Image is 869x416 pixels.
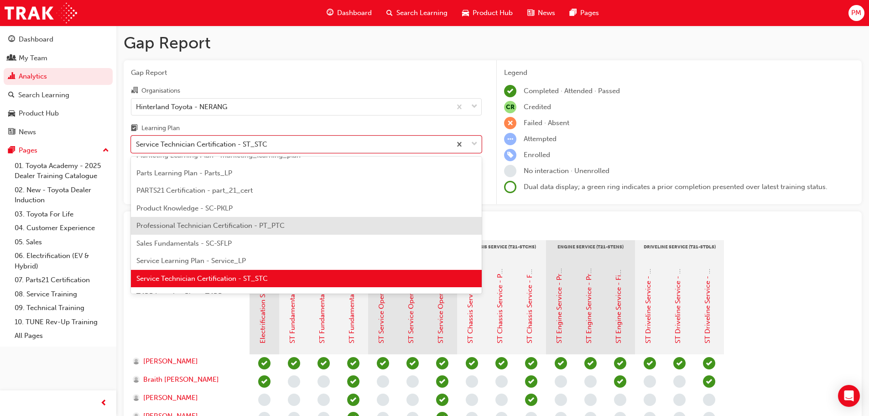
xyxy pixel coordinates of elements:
[703,394,715,406] span: learningRecordVerb_NONE-icon
[471,101,478,113] span: down-icon
[570,7,577,19] span: pages-icon
[258,375,271,388] span: learningRecordVerb_PASS-icon
[377,375,389,388] span: learningRecordVerb_NONE-icon
[436,394,448,406] span: learningRecordVerb_COMPLETE-icon
[526,224,534,343] a: ST Chassis Service - Final Assessment
[406,394,419,406] span: learningRecordVerb_NONE-icon
[317,375,330,388] span: learningRecordVerb_NONE-icon
[848,5,864,21] button: PM
[124,33,862,53] h1: Gap Report
[455,4,520,22] a: car-iconProduct Hub
[703,220,712,343] a: ST Driveline Service - Final Assessment
[103,145,109,157] span: up-icon
[5,3,77,23] img: Trak
[136,274,268,283] span: Service Technician Certification - ST_STC
[141,86,180,95] div: Organisations
[562,4,606,22] a: pages-iconPages
[8,128,15,137] span: news-icon
[136,169,232,177] span: Parts Learning Plan - Parts_LP
[525,394,537,406] span: learningRecordVerb_COMPLETE-icon
[504,165,516,177] span: learningRecordVerb_NONE-icon
[473,8,513,18] span: Product Hub
[584,394,597,406] span: learningRecordVerb_NONE-icon
[347,375,359,388] span: learningRecordVerb_COMPLETE-icon
[136,257,246,265] span: Service Learning Plan - Service_LP
[143,356,198,367] span: [PERSON_NAME]
[317,394,330,406] span: learningRecordVerb_NONE-icon
[457,240,546,263] div: Chassis Service (T21-STCHS)
[131,125,138,133] span: learningplan-icon
[288,394,300,406] span: learningRecordVerb_NONE-icon
[851,8,861,18] span: PM
[288,357,300,369] span: learningRecordVerb_COMPLETE-icon
[19,127,36,137] div: News
[4,50,113,67] a: My Team
[546,240,635,263] div: Engine Service (T21-STENS)
[466,394,478,406] span: learningRecordVerb_NONE-icon
[133,356,241,367] a: [PERSON_NAME]
[496,203,504,343] a: ST Chassis Service - Pre-Course Assessment
[136,292,222,300] span: T4BP Learning Plan - T4BP
[466,375,478,388] span: learningRecordVerb_NONE-icon
[319,4,379,22] a: guage-iconDashboard
[131,68,482,78] span: Gap Report
[406,357,419,369] span: learningRecordVerb_COMPLETE-icon
[133,374,241,385] a: Braith [PERSON_NAME]
[259,253,267,343] a: Electrification Safety Module
[100,398,107,409] span: prev-icon
[471,138,478,150] span: down-icon
[466,248,474,343] a: ST Chassis Service - Pre-Read
[11,273,113,287] a: 07. Parts21 Certification
[555,357,567,369] span: learningRecordVerb_COMPLETE-icon
[347,394,359,406] span: learningRecordVerb_COMPLETE-icon
[136,101,227,112] div: Hinterland Toyota - NERANG
[11,221,113,235] a: 04. Customer Experience
[337,8,372,18] span: Dashboard
[11,287,113,301] a: 08. Service Training
[504,101,516,113] span: null-icon
[19,108,59,119] div: Product Hub
[644,375,656,388] span: learningRecordVerb_NONE-icon
[4,142,113,159] button: Pages
[504,85,516,97] span: learningRecordVerb_COMPLETE-icon
[525,357,537,369] span: learningRecordVerb_COMPLETE-icon
[136,239,232,247] span: Sales Fundamentals - SC-SFLP
[644,394,656,406] span: learningRecordVerb_NONE-icon
[504,133,516,145] span: learningRecordVerb_ATTEMPT-icon
[136,221,285,230] span: Professional Technician Certification - PT_PTC
[4,31,113,48] a: Dashboard
[4,105,113,122] a: Product Hub
[580,8,599,18] span: Pages
[136,204,233,212] span: Product Knowledge - SC-PKLP
[19,53,47,63] div: My Team
[377,357,389,369] span: learningRecordVerb_COMPLETE-icon
[8,91,15,100] span: search-icon
[4,29,113,142] button: DashboardMy TeamAnalyticsSearch LearningProduct HubNews
[614,226,623,343] a: ST Engine Service - Final Assessment
[436,375,448,388] span: learningRecordVerb_COMPLETE-icon
[19,145,37,156] div: Pages
[525,375,537,388] span: learningRecordVerb_COMPLETE-icon
[11,249,113,273] a: 06. Electrification (EV & Hybrid)
[462,7,469,19] span: car-icon
[614,375,626,388] span: learningRecordVerb_COMPLETE-icon
[703,375,715,388] span: learningRecordVerb_COMPLETE-icon
[133,393,241,403] a: [PERSON_NAME]
[143,393,198,403] span: [PERSON_NAME]
[141,124,180,133] div: Learning Plan
[386,7,393,19] span: search-icon
[258,394,271,406] span: learningRecordVerb_NONE-icon
[436,357,448,369] span: learningRecordVerb_COMPLETE-icon
[406,375,419,388] span: learningRecordVerb_NONE-icon
[11,207,113,221] a: 03. Toyota For Life
[504,68,854,78] div: Legend
[8,36,15,44] span: guage-icon
[585,205,593,343] a: ST Engine Service - Pre-Course Assessment
[4,68,113,85] a: Analytics
[555,251,563,343] a: ST Engine Service - Pre-Read
[4,124,113,141] a: News
[347,357,359,369] span: learningRecordVerb_COMPLETE-icon
[524,103,551,111] span: Credited
[673,394,686,406] span: learningRecordVerb_NONE-icon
